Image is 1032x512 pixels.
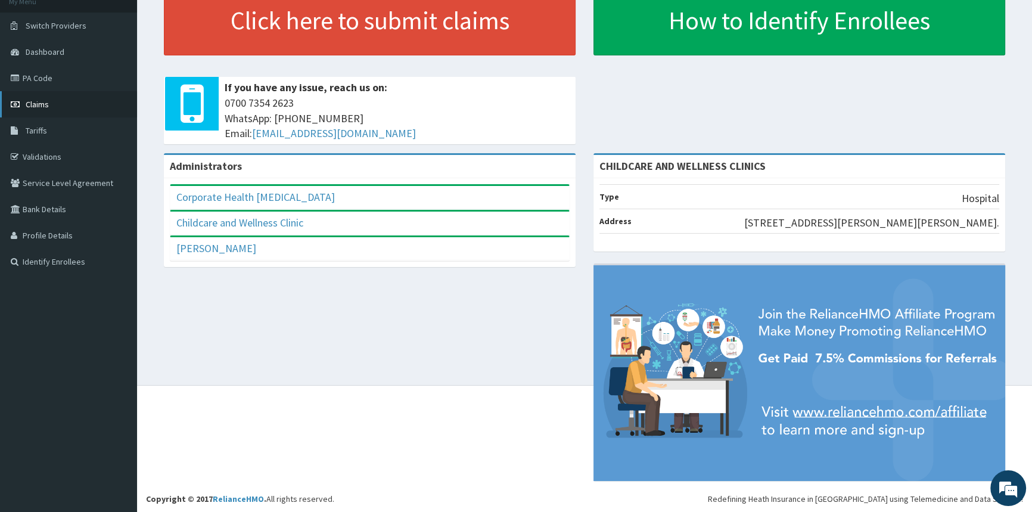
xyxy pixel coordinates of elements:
a: RelianceHMO [213,494,264,504]
p: Hospital [962,191,999,206]
strong: Copyright © 2017 . [146,494,266,504]
span: Tariffs [26,125,47,136]
b: Type [599,191,619,202]
strong: CHILDCARE AND WELLNESS CLINICS [599,159,766,173]
b: If you have any issue, reach us on: [225,80,387,94]
a: Corporate Health [MEDICAL_DATA] [176,190,335,204]
img: provider-team-banner.png [593,265,1005,481]
a: [PERSON_NAME] [176,241,256,255]
a: [EMAIL_ADDRESS][DOMAIN_NAME] [252,126,416,140]
b: Administrators [170,159,242,173]
div: Redefining Heath Insurance in [GEOGRAPHIC_DATA] using Telemedicine and Data Science! [708,493,1023,505]
span: Dashboard [26,46,64,57]
a: Childcare and Wellness Clinic [176,216,303,229]
span: Claims [26,99,49,110]
p: [STREET_ADDRESS][PERSON_NAME][PERSON_NAME]. [744,215,999,231]
span: Switch Providers [26,20,86,31]
b: Address [599,216,632,226]
span: 0700 7354 2623 WhatsApp: [PHONE_NUMBER] Email: [225,95,570,141]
